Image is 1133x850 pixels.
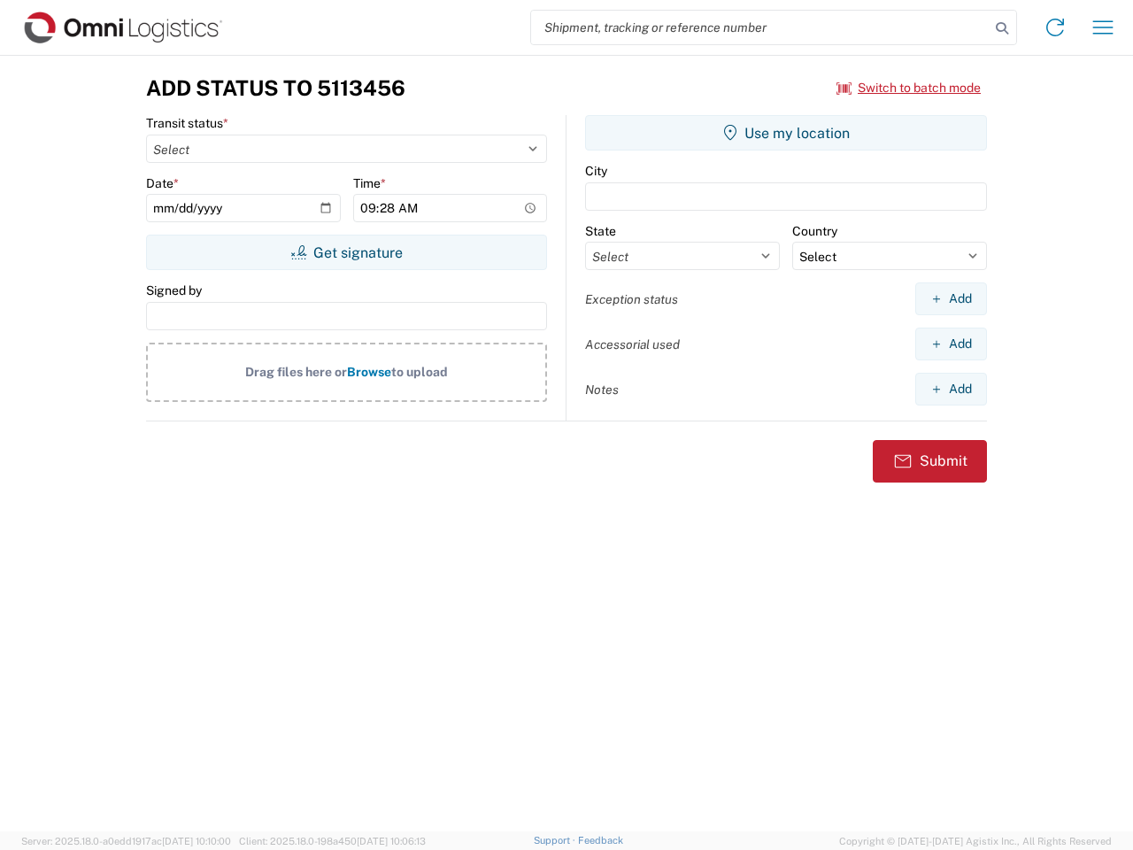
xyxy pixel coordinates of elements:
[873,440,987,483] button: Submit
[146,235,547,270] button: Get signature
[146,115,228,131] label: Transit status
[146,175,179,191] label: Date
[836,73,981,103] button: Switch to batch mode
[578,835,623,846] a: Feedback
[534,835,578,846] a: Support
[585,382,619,398] label: Notes
[21,836,231,846] span: Server: 2025.18.0-a0edd1917ac
[585,291,678,307] label: Exception status
[146,282,202,298] label: Signed by
[792,223,837,239] label: Country
[915,282,987,315] button: Add
[239,836,426,846] span: Client: 2025.18.0-198a450
[353,175,386,191] label: Time
[915,328,987,360] button: Add
[915,373,987,406] button: Add
[146,75,405,101] h3: Add Status to 5113456
[585,223,616,239] label: State
[347,365,391,379] span: Browse
[531,11,990,44] input: Shipment, tracking or reference number
[585,163,607,179] label: City
[162,836,231,846] span: [DATE] 10:10:00
[245,365,347,379] span: Drag files here or
[585,115,987,151] button: Use my location
[585,336,680,352] label: Accessorial used
[391,365,448,379] span: to upload
[839,833,1112,849] span: Copyright © [DATE]-[DATE] Agistix Inc., All Rights Reserved
[357,836,426,846] span: [DATE] 10:06:13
